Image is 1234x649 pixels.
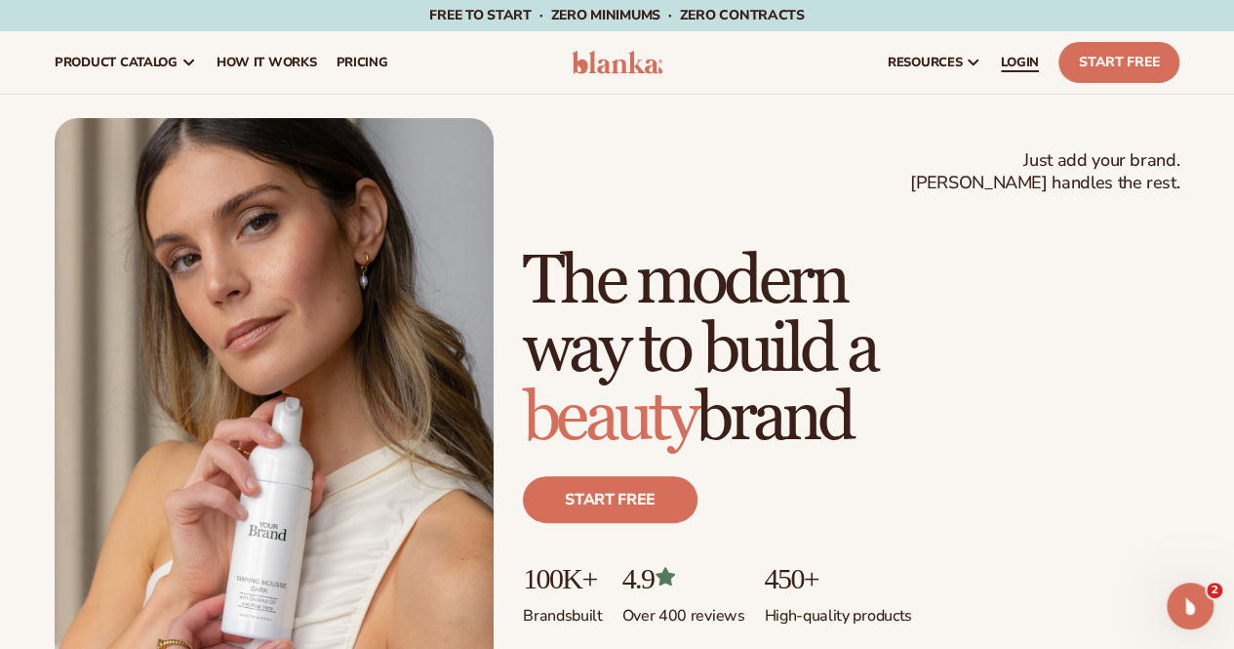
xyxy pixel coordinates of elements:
span: LOGIN [1001,55,1039,70]
p: High-quality products [764,594,911,627]
a: Start free [523,476,697,523]
span: 2 [1207,583,1222,598]
h1: The modern way to build a brand [523,248,1179,453]
a: resources [878,31,991,94]
p: 4.9 [622,562,745,594]
span: beauty [523,377,696,460]
a: pricing [326,31,397,94]
a: LOGIN [991,31,1049,94]
a: How It Works [207,31,327,94]
span: Just add your brand. [PERSON_NAME] handles the rest. [910,149,1179,195]
p: Over 400 reviews [622,594,745,627]
span: product catalog [55,55,178,70]
p: Brands built [523,594,603,627]
span: pricing [336,55,387,70]
a: Start Free [1058,42,1179,83]
iframe: Intercom live chat [1167,583,1214,629]
p: 100K+ [523,562,603,594]
span: Free to start · ZERO minimums · ZERO contracts [429,6,804,24]
p: 450+ [764,562,911,594]
span: resources [888,55,962,70]
span: How It Works [217,55,317,70]
img: logo [572,51,663,74]
a: product catalog [45,31,207,94]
